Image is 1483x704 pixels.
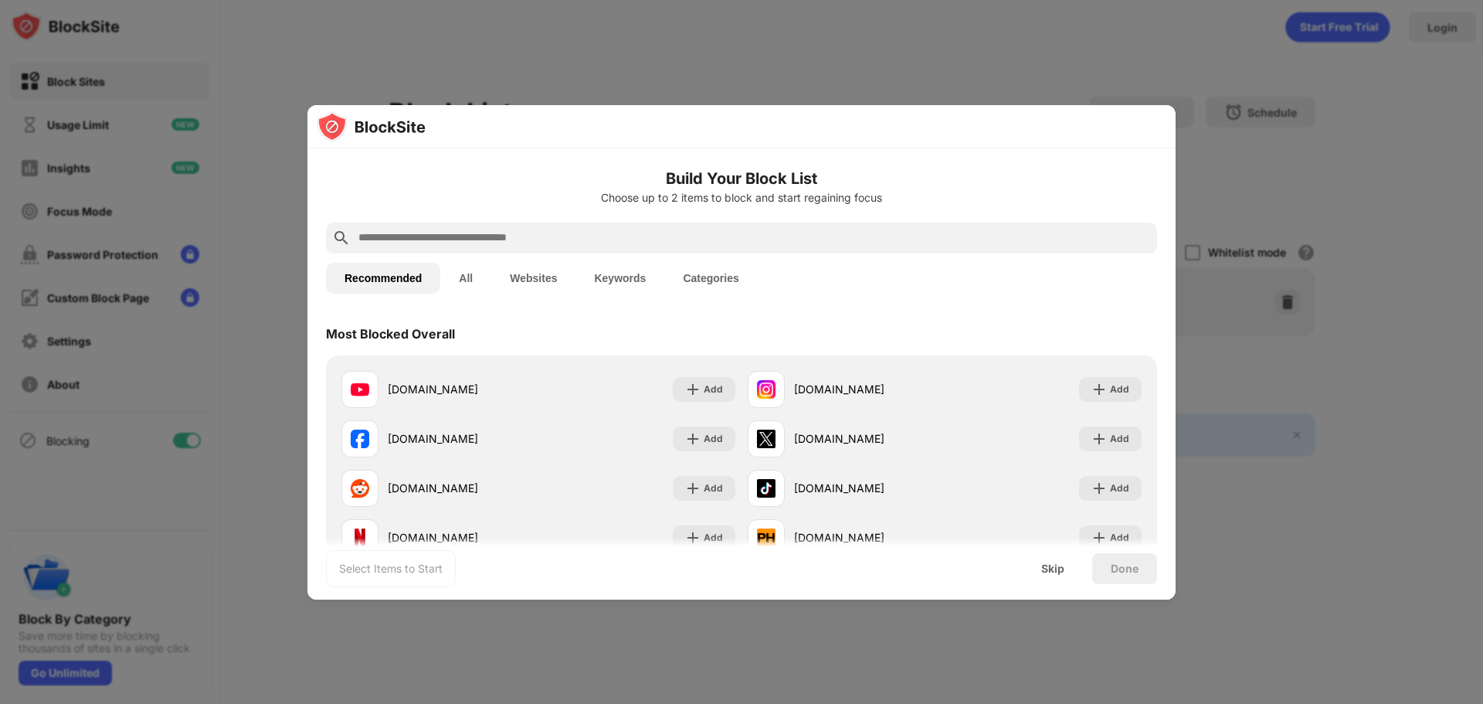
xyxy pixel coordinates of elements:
[1110,382,1129,397] div: Add
[388,529,538,546] div: [DOMAIN_NAME]
[757,380,775,399] img: favicons
[757,479,775,498] img: favicons
[351,529,369,547] img: favicons
[794,381,945,397] div: [DOMAIN_NAME]
[351,380,369,399] img: favicons
[794,430,945,447] div: [DOMAIN_NAME]
[704,530,723,546] div: Add
[317,111,426,142] img: logo-blocksite.svg
[326,167,1157,190] h6: Build Your Block List
[1041,563,1064,575] div: Skip
[351,430,369,448] img: favicons
[575,263,664,294] button: Keywords
[704,431,723,447] div: Add
[757,529,775,547] img: favicons
[351,479,369,498] img: favicons
[326,263,440,294] button: Recommended
[1110,530,1129,546] div: Add
[794,529,945,546] div: [DOMAIN_NAME]
[388,480,538,496] div: [DOMAIN_NAME]
[1111,563,1139,575] div: Done
[757,430,775,448] img: favicons
[326,326,455,342] div: Most Blocked Overall
[1110,431,1129,447] div: Add
[339,561,443,576] div: Select Items to Start
[794,480,945,496] div: [DOMAIN_NAME]
[388,430,538,447] div: [DOMAIN_NAME]
[388,381,538,397] div: [DOMAIN_NAME]
[1110,481,1129,496] div: Add
[326,192,1157,204] div: Choose up to 2 items to block and start regaining focus
[704,382,723,397] div: Add
[440,263,491,294] button: All
[332,229,351,247] img: search.svg
[491,263,575,294] button: Websites
[704,481,723,496] div: Add
[664,263,757,294] button: Categories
